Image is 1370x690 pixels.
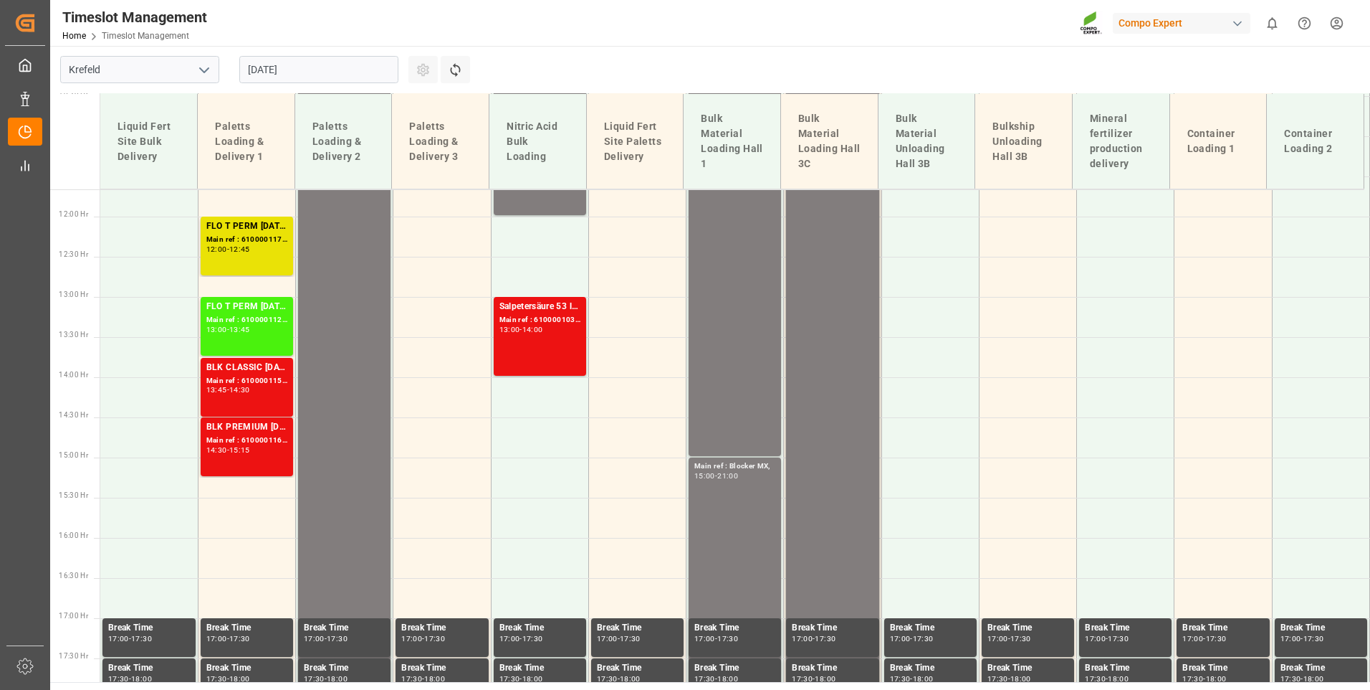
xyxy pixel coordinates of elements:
[987,635,1008,642] div: 17:00
[229,326,250,333] div: 13:45
[401,635,422,642] div: 17:00
[694,621,775,635] div: Break Time
[1182,676,1203,682] div: 17:30
[129,676,131,682] div: -
[206,447,227,453] div: 14:30
[1203,635,1205,642] div: -
[227,326,229,333] div: -
[1084,105,1158,177] div: Mineral fertilizer production delivery
[129,635,131,642] div: -
[598,113,672,170] div: Liquid Fert Site Paletts Delivery
[206,420,287,435] div: BLK PREMIUM [DATE] 50kg(x21)D,EN,PL,FNL;BLK SUPREM [DATE] 50kg (x21) D,EN,FR,PL;NTC CLASSIC [DATE...
[694,473,715,479] div: 15:00
[1182,661,1263,676] div: Break Time
[206,326,227,333] div: 13:00
[1108,635,1129,642] div: 17:30
[227,676,229,682] div: -
[112,113,186,170] div: Liquid Fert Site Bulk Delivery
[1182,120,1255,162] div: Container Loading 1
[206,435,287,447] div: Main ref : 6100001168, 2000000942;
[1300,635,1303,642] div: -
[499,326,520,333] div: 13:00
[424,676,445,682] div: 18:00
[618,635,620,642] div: -
[1280,621,1361,635] div: Break Time
[59,531,88,539] span: 16:00 Hr
[1008,635,1010,642] div: -
[206,375,287,387] div: Main ref : 6100001154, 2000000973; 2000000960;
[519,635,522,642] div: -
[59,411,88,419] span: 14:30 Hr
[206,676,227,682] div: 17:30
[1182,635,1203,642] div: 17:00
[209,113,283,170] div: Paletts Loading & Delivery 1
[325,676,327,682] div: -
[229,246,250,252] div: 12:45
[1085,635,1106,642] div: 17:00
[499,661,580,676] div: Break Time
[1106,635,1108,642] div: -
[519,326,522,333] div: -
[108,661,190,676] div: Break Time
[1085,676,1106,682] div: 17:30
[987,676,1008,682] div: 17:30
[227,635,229,642] div: -
[59,210,88,218] span: 12:00 Hr
[193,59,214,81] button: open menu
[1300,676,1303,682] div: -
[501,113,575,170] div: Nitric Acid Bulk Loading
[327,635,348,642] div: 17:30
[227,387,229,393] div: -
[913,635,934,642] div: 17:30
[1085,661,1166,676] div: Break Time
[304,661,385,676] div: Break Time
[422,635,424,642] div: -
[1010,635,1031,642] div: 17:30
[694,661,775,676] div: Break Time
[1278,120,1352,162] div: Container Loading 2
[307,113,380,170] div: Paletts Loading & Delivery 2
[499,635,520,642] div: 17:00
[815,635,835,642] div: 17:30
[59,451,88,459] span: 15:00 Hr
[227,447,229,453] div: -
[910,635,912,642] div: -
[715,635,717,642] div: -
[499,676,520,682] div: 17:30
[1106,676,1108,682] div: -
[813,635,815,642] div: -
[890,105,964,177] div: Bulk Material Unloading Hall 3B
[913,676,934,682] div: 18:00
[206,361,287,375] div: BLK CLASSIC [DATE] 25kg(x40)D,EN,PL,FNL;BLK PREMIUM [DATE] 25kg(x40)D,EN,PL,FNL;TB [DATE] 25kg (x...
[715,473,717,479] div: -
[325,635,327,642] div: -
[59,652,88,660] span: 17:30 Hr
[229,635,250,642] div: 17:30
[695,105,769,177] div: Bulk Material Loading Hall 1
[522,676,543,682] div: 18:00
[131,635,152,642] div: 17:30
[403,113,477,170] div: Paletts Loading & Delivery 3
[229,447,250,453] div: 15:15
[108,635,129,642] div: 17:00
[987,661,1068,676] div: Break Time
[717,635,738,642] div: 17:30
[1182,621,1263,635] div: Break Time
[1203,676,1205,682] div: -
[1008,676,1010,682] div: -
[206,234,287,246] div: Main ref : 6100001174, 2000000720;
[597,676,618,682] div: 17:30
[717,676,738,682] div: 18:00
[327,676,348,682] div: 18:00
[910,676,912,682] div: -
[717,473,738,479] div: 21:00
[1010,676,1031,682] div: 18:00
[304,676,325,682] div: 17:30
[1303,635,1324,642] div: 17:30
[206,387,227,393] div: 13:45
[792,635,813,642] div: 17:00
[206,661,287,676] div: Break Time
[59,572,88,580] span: 16:30 Hr
[59,371,88,379] span: 14:00 Hr
[1113,13,1250,34] div: Compo Expert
